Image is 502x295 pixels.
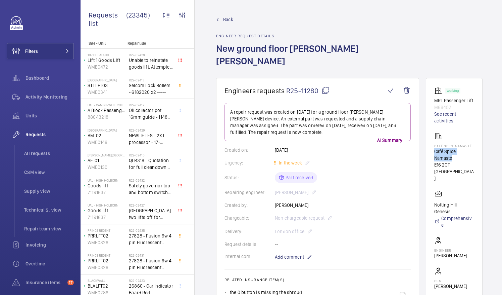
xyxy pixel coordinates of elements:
[434,201,474,215] p: Notting Hill Genesis
[129,103,173,107] h2: R22-02417
[88,253,126,257] p: Prince Regent
[129,207,173,221] span: [GEOGRAPHIC_DATA] two lifts off for safety governor rope switches at top and bottom. Immediate de...
[129,53,173,57] h2: R22-02428
[129,232,173,246] span: 27828 - Fusion 9w 4 pin Fluorescent Lamp / Bulb - Used on Prince regent lift No2 car top test con...
[24,225,74,232] span: Repair team view
[374,137,405,144] p: AI Summary
[216,42,427,78] h1: New ground floor [PERSON_NAME] [PERSON_NAME]
[447,89,459,92] p: Working
[88,283,126,289] p: BLALFT02
[26,112,74,119] span: Units
[434,144,474,148] p: Café Spice Namasté
[26,260,74,267] span: Overtime
[434,148,474,161] p: Café Spice Namasté
[223,16,233,23] span: Back
[88,139,126,146] p: WME0146
[88,157,126,164] p: AE-01
[88,203,126,207] p: UAL - High Holborn
[434,97,474,104] p: MRL Passenger Lift
[129,82,173,96] span: Selcom Lock Rollers - 6182020 x2 -----
[230,109,405,136] p: A repair request was created on [DATE] for a ground floor [PERSON_NAME] [PERSON_NAME] device. An ...
[88,228,126,232] p: Prince Regent
[81,41,125,46] p: Site - Unit
[129,107,173,120] span: Oil collector pot 16mm guide - 11482 x2
[129,203,173,207] h2: R22-02427
[216,34,427,38] h2: Engineer request details
[88,103,126,107] p: UAL - Camberwell College of Arts
[26,75,74,81] span: Dashboard
[88,107,126,114] p: A Block Passenger Lift 2 (B) L/H
[26,242,74,248] span: Invoicing
[89,11,126,28] span: Requests list
[88,239,126,246] p: WME0326
[88,214,126,221] p: 71191637
[129,257,173,271] span: 27828 - Fusion 9w 4 pin Fluorescent Lamp / Bulb - Used on Prince regent lift No2 car top test con...
[88,178,126,182] p: UAL - High Holborn
[286,86,330,95] span: R25-11280
[88,207,126,214] p: Goods lift
[129,182,173,196] span: Safety governor top and bottom switches not working from an immediate defect. Lift passenger lift...
[129,153,173,157] h2: R22-02415
[129,178,173,182] h2: R22-02432
[434,215,474,228] a: Comprehensive
[88,78,126,82] p: [GEOGRAPHIC_DATA]
[129,128,173,132] h2: R22-02429
[88,132,126,139] p: BM-02
[129,57,173,70] span: Unable to reinstate goods lift. Attempted to swap control boards with PL2, no difference. Technic...
[434,104,474,111] p: M68452
[434,279,467,283] p: CSM
[24,169,74,176] span: CSM view
[275,254,304,260] span: Add comment
[88,189,126,196] p: 71191637
[67,280,74,285] span: 17
[88,264,126,271] p: WME0326
[24,207,74,213] span: Technical S. view
[434,248,467,252] p: Engineer
[26,131,74,138] span: Requests
[24,188,74,194] span: Supply view
[434,283,467,290] p: [PERSON_NAME]
[129,78,173,82] h2: R22-02413
[88,164,126,171] p: WME0130
[88,89,126,96] p: WME0341
[434,252,467,259] p: [PERSON_NAME]
[88,182,126,189] p: Goods lift
[88,257,126,264] p: PRRLFT02
[129,253,173,257] h2: R22-02431
[88,128,126,132] p: [GEOGRAPHIC_DATA]
[7,43,74,59] button: Filters
[224,86,285,95] span: Engineers requests
[129,157,173,171] span: QLR318 - Quotation for full cleandown of lift and motor room at, Workspace, [PERSON_NAME][GEOGRAP...
[88,279,126,283] p: Blackwall
[224,278,411,282] h2: Related insurance item(s)
[88,57,126,64] p: Lift 1 Goods Lift
[88,53,126,57] p: 107 Cheapside
[25,48,38,54] span: Filters
[88,232,126,239] p: PRRLFT02
[26,279,65,286] span: Insurance items
[26,94,74,100] span: Activity Monitoring
[24,150,74,157] span: All requests
[434,86,445,95] img: elevator.svg
[129,279,173,283] h2: R22-02423
[128,41,172,46] p: Repair title
[434,161,474,182] p: E16 2GT [GEOGRAPHIC_DATA]
[129,132,173,146] span: NEWLIFT FST-2XT processor - 17-02000003 1021,00 euros x1
[129,228,173,232] h2: R22-02435
[88,82,126,89] p: STLLFT03
[88,153,126,157] p: [PERSON_NAME][GEOGRAPHIC_DATA]
[434,111,474,124] a: See recent activities
[88,114,126,120] p: 88043218
[88,64,126,70] p: WME0472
